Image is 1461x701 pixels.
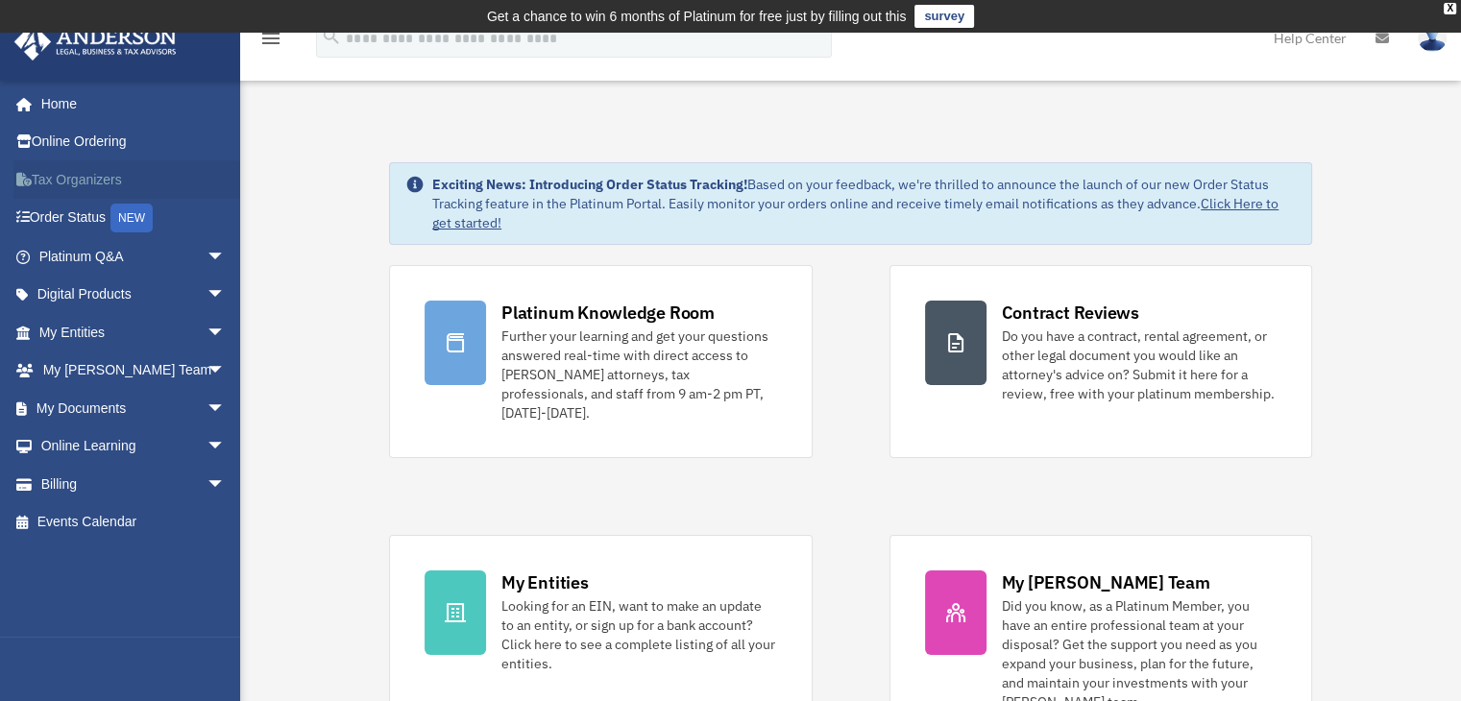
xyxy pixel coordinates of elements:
[1002,326,1277,403] div: Do you have a contract, rental agreement, or other legal document you would like an attorney's ad...
[207,427,245,467] span: arrow_drop_down
[501,301,715,325] div: Platinum Knowledge Room
[432,176,747,193] strong: Exciting News: Introducing Order Status Tracking!
[13,123,255,161] a: Online Ordering
[207,465,245,504] span: arrow_drop_down
[432,195,1278,231] a: Click Here to get started!
[207,351,245,391] span: arrow_drop_down
[13,503,255,542] a: Events Calendar
[110,204,153,232] div: NEW
[259,27,282,50] i: menu
[13,351,255,390] a: My [PERSON_NAME] Teamarrow_drop_down
[13,465,255,503] a: Billingarrow_drop_down
[207,237,245,277] span: arrow_drop_down
[1444,3,1456,14] div: close
[321,26,342,47] i: search
[501,326,776,423] div: Further your learning and get your questions answered real-time with direct access to [PERSON_NAM...
[259,34,282,50] a: menu
[13,85,245,123] a: Home
[1002,570,1210,594] div: My [PERSON_NAME] Team
[13,389,255,427] a: My Documentsarrow_drop_down
[13,160,255,199] a: Tax Organizers
[501,596,776,673] div: Looking for an EIN, want to make an update to an entity, or sign up for a bank account? Click her...
[13,237,255,276] a: Platinum Q&Aarrow_drop_down
[1418,24,1447,52] img: User Pic
[1002,301,1139,325] div: Contract Reviews
[207,276,245,315] span: arrow_drop_down
[432,175,1296,232] div: Based on your feedback, we're thrilled to announce the launch of our new Order Status Tracking fe...
[13,313,255,351] a: My Entitiesarrow_drop_down
[13,427,255,466] a: Online Learningarrow_drop_down
[207,389,245,428] span: arrow_drop_down
[9,23,183,60] img: Anderson Advisors Platinum Portal
[889,265,1312,458] a: Contract Reviews Do you have a contract, rental agreement, or other legal document you would like...
[389,265,812,458] a: Platinum Knowledge Room Further your learning and get your questions answered real-time with dire...
[501,570,588,594] div: My Entities
[13,276,255,314] a: Digital Productsarrow_drop_down
[13,199,255,238] a: Order StatusNEW
[914,5,974,28] a: survey
[487,5,907,28] div: Get a chance to win 6 months of Platinum for free just by filling out this
[207,313,245,352] span: arrow_drop_down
